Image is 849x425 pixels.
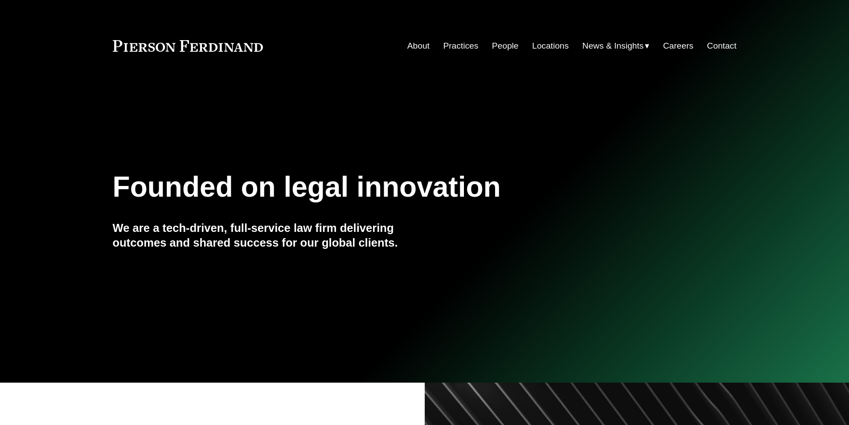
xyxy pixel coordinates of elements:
a: People [492,37,519,54]
h1: Founded on legal innovation [113,171,633,203]
a: Contact [707,37,736,54]
span: News & Insights [582,38,644,54]
h4: We are a tech-driven, full-service law firm delivering outcomes and shared success for our global... [113,221,425,250]
a: Practices [443,37,478,54]
a: Locations [532,37,569,54]
a: About [407,37,430,54]
a: folder dropdown [582,37,650,54]
a: Careers [663,37,693,54]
